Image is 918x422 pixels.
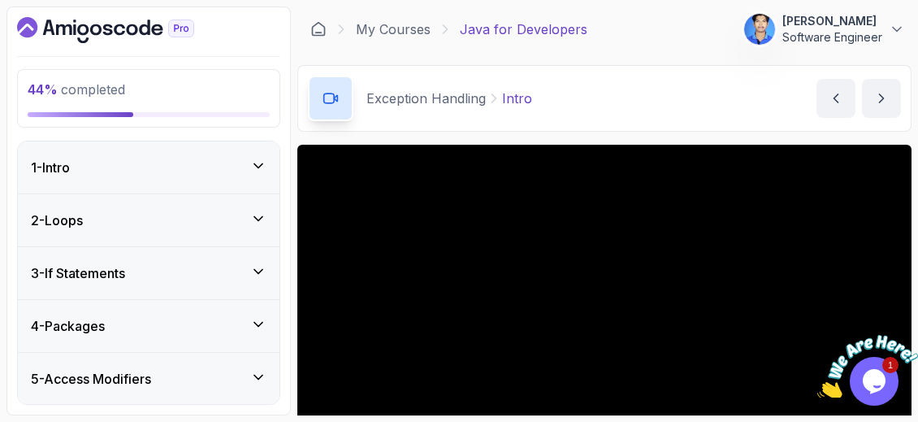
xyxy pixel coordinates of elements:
[356,20,431,39] a: My Courses
[31,369,151,389] h3: 5 - Access Modifiers
[782,29,882,46] p: Software Engineer
[816,79,855,118] button: previous content
[744,14,775,45] img: user profile image
[817,320,918,398] iframe: chat widget
[17,17,232,43] a: Dashboard
[366,89,486,108] p: Exception Handling
[743,13,905,46] button: user profile image[PERSON_NAME]Software Engineer
[18,141,279,194] button: 1-Intro
[28,81,125,98] span: completed
[502,89,532,108] p: Intro
[18,247,279,299] button: 3-If Statements
[18,194,279,246] button: 2-Loops
[862,79,901,118] button: next content
[782,13,882,29] p: [PERSON_NAME]
[31,316,105,336] h3: 4 - Packages
[460,20,587,39] p: Java for Developers
[310,21,327,37] a: Dashboard
[31,158,70,177] h3: 1 - Intro
[28,81,58,98] span: 44 %
[31,263,125,283] h3: 3 - If Statements
[18,353,279,405] button: 5-Access Modifiers
[18,300,279,352] button: 4-Packages
[31,211,83,230] h3: 2 - Loops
